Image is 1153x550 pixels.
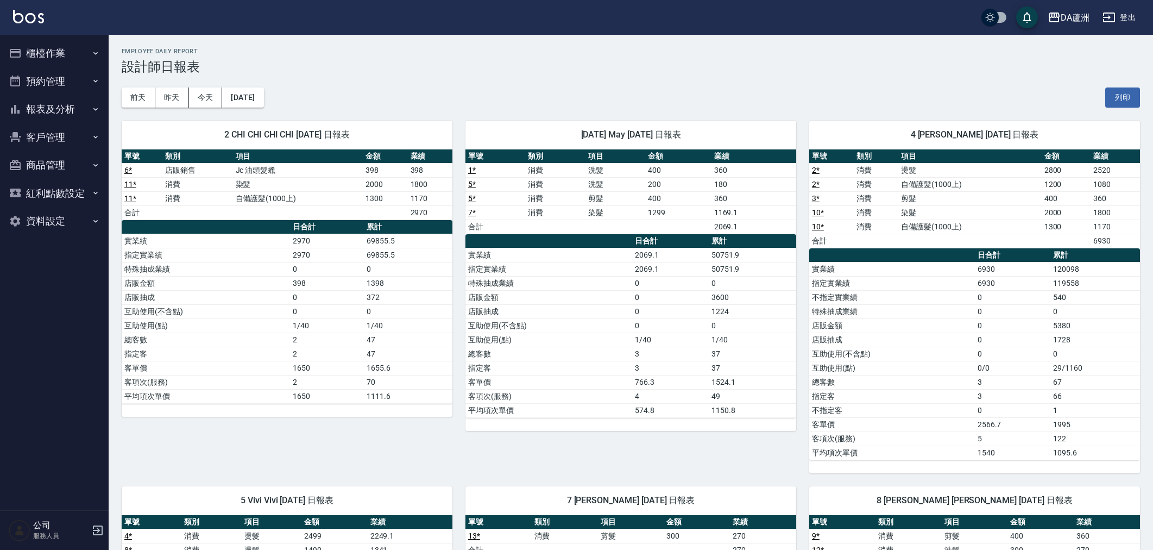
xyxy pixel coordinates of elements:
[33,531,89,541] p: 服務人員
[465,304,632,318] td: 店販抽成
[122,149,452,220] table: a dense table
[1043,7,1094,29] button: DA蘆洲
[465,333,632,347] td: 互助使用(點)
[364,347,452,361] td: 47
[525,163,585,177] td: 消費
[822,129,1127,140] span: 4 [PERSON_NAME] [DATE] 日報表
[809,318,975,333] td: 店販金額
[4,39,104,67] button: 櫃檯作業
[975,248,1050,262] th: 日合計
[122,515,181,529] th: 單號
[598,515,664,529] th: 項目
[585,205,645,220] td: 染髮
[9,520,30,541] img: Person
[1091,149,1140,164] th: 業績
[1042,191,1091,205] td: 400
[1050,389,1140,403] td: 66
[363,163,407,177] td: 398
[709,403,796,417] td: 1150.8
[1007,529,1074,543] td: 400
[1091,177,1140,191] td: 1080
[709,389,796,403] td: 49
[1091,163,1140,177] td: 2520
[478,129,783,140] span: [DATE] May [DATE] 日報表
[632,318,708,333] td: 0
[290,389,364,403] td: 1650
[1050,262,1140,276] td: 120098
[122,48,1140,55] h2: Employee Daily Report
[709,248,796,262] td: 50751.9
[525,205,585,220] td: 消費
[1074,515,1140,529] th: 業績
[809,417,975,432] td: 客單價
[465,361,632,375] td: 指定客
[711,191,796,205] td: 360
[975,375,1050,389] td: 3
[364,220,452,234] th: 累計
[632,262,708,276] td: 2069.1
[233,163,363,177] td: Jc 油頭髮蠟
[465,290,632,304] td: 店販金額
[1061,11,1089,24] div: DA蘆洲
[1050,446,1140,460] td: 1095.6
[711,177,796,191] td: 180
[122,149,162,164] th: 單號
[632,248,708,262] td: 2069.1
[1050,248,1140,262] th: 累計
[975,361,1050,375] td: 0/0
[809,290,975,304] td: 不指定實業績
[301,515,368,529] th: 金額
[1042,163,1091,177] td: 2800
[898,163,1041,177] td: 燙髮
[155,87,189,108] button: 昨天
[875,515,942,529] th: 類別
[1016,7,1038,28] button: save
[645,163,711,177] td: 400
[709,304,796,318] td: 1224
[301,529,368,543] td: 2499
[532,529,598,543] td: 消費
[363,149,407,164] th: 金額
[1050,432,1140,446] td: 122
[525,191,585,205] td: 消費
[632,276,708,290] td: 0
[364,318,452,333] td: 1/40
[122,248,290,262] td: 指定實業績
[709,375,796,389] td: 1524.1
[290,276,364,290] td: 398
[242,529,301,543] td: 燙髮
[730,515,796,529] th: 業績
[854,205,898,220] td: 消費
[975,347,1050,361] td: 0
[4,207,104,235] button: 資料設定
[1074,529,1140,543] td: 360
[1050,276,1140,290] td: 119558
[645,191,711,205] td: 400
[975,389,1050,403] td: 3
[632,375,708,389] td: 766.3
[854,163,898,177] td: 消費
[233,149,363,164] th: 項目
[809,389,975,403] td: 指定客
[1050,403,1140,417] td: 1
[465,375,632,389] td: 客單價
[363,177,407,191] td: 2000
[1050,375,1140,389] td: 67
[975,403,1050,417] td: 0
[585,149,645,164] th: 項目
[1091,191,1140,205] td: 360
[1098,8,1140,28] button: 登出
[363,191,407,205] td: 1300
[711,220,796,234] td: 2069.1
[709,262,796,276] td: 50751.9
[809,361,975,375] td: 互助使用(點)
[809,234,854,248] td: 合計
[809,515,875,529] th: 單號
[1091,234,1140,248] td: 6930
[465,262,632,276] td: 指定實業績
[233,177,363,191] td: 染髮
[408,149,452,164] th: 業績
[290,262,364,276] td: 0
[122,361,290,375] td: 客單價
[122,318,290,333] td: 互助使用(點)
